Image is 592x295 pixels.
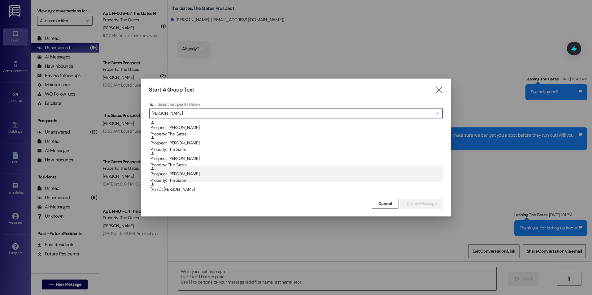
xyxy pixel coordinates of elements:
div: Property: The Gates [150,146,443,153]
div: Property: The Gates [150,162,443,168]
div: Property: The Gates [150,177,443,184]
i:  [436,111,439,116]
button: Cancel [372,199,398,209]
h3: Start A Group Text [149,86,194,93]
div: Property: The Gates [150,131,443,137]
input: Search for any contact or apartment [152,109,433,118]
span: Create Message [407,200,437,207]
div: Prospect: [PERSON_NAME]Property: The Gates [149,151,443,166]
span: Cancel [378,200,392,207]
div: Prospect: [PERSON_NAME] [150,151,443,169]
div: Prospect: [PERSON_NAME] [150,120,443,138]
div: Prospect: [PERSON_NAME]Property: The Gates [149,166,443,182]
div: Prospect: [PERSON_NAME]Property: The Gates [149,120,443,135]
h4: Select Recipients Below [158,101,200,107]
h3: To: [149,101,155,107]
div: Prospect: [PERSON_NAME] [150,166,443,184]
div: (Past) : [PERSON_NAME] [150,182,443,193]
div: Prospect: [PERSON_NAME] [150,135,443,153]
div: Prospect: [PERSON_NAME]Property: The Gates [149,135,443,151]
button: Clear text [433,109,443,118]
div: (Past) : [PERSON_NAME] [149,182,443,197]
button: Create Message [400,199,443,209]
i:  [435,87,443,93]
